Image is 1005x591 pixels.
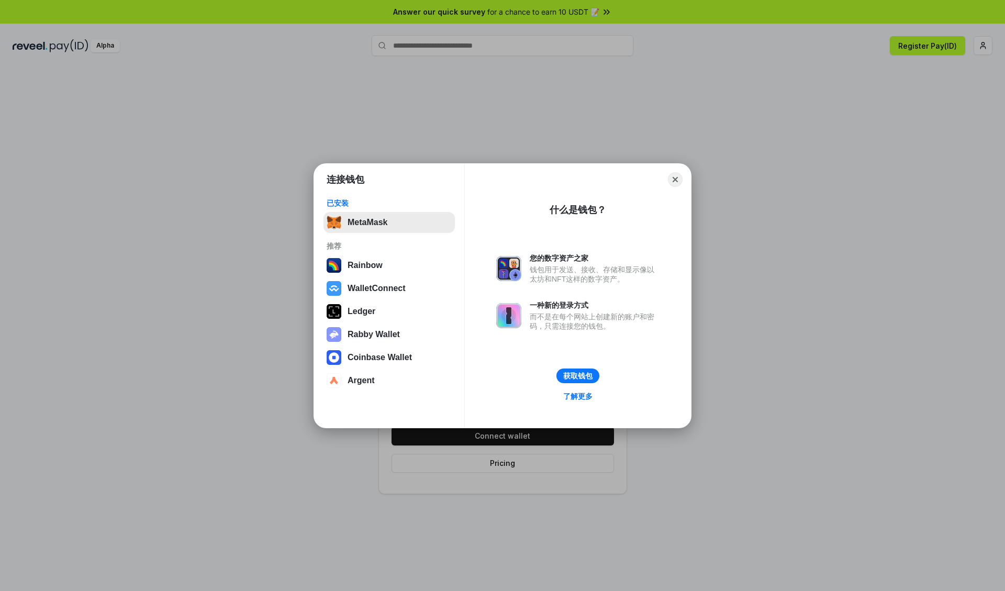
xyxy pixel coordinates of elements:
[348,353,412,362] div: Coinbase Wallet
[327,327,341,342] img: svg+xml,%3Csvg%20xmlns%3D%22http%3A%2F%2Fwww.w3.org%2F2000%2Fsvg%22%20fill%3D%22none%22%20viewBox...
[348,284,406,293] div: WalletConnect
[550,204,606,216] div: 什么是钱包？
[348,307,375,316] div: Ledger
[348,218,387,227] div: MetaMask
[530,312,660,331] div: 而不是在每个网站上创建新的账户和密码，只需连接您的钱包。
[327,350,341,365] img: svg+xml,%3Csvg%20width%3D%2228%22%20height%3D%2228%22%20viewBox%3D%220%200%2028%2028%22%20fill%3D...
[323,301,455,322] button: Ledger
[530,300,660,310] div: 一种新的登录方式
[323,255,455,276] button: Rainbow
[348,376,375,385] div: Argent
[348,330,400,339] div: Rabby Wallet
[327,241,452,251] div: 推荐
[327,281,341,296] img: svg+xml,%3Csvg%20width%3D%2228%22%20height%3D%2228%22%20viewBox%3D%220%200%2028%2028%22%20fill%3D...
[323,324,455,345] button: Rabby Wallet
[323,212,455,233] button: MetaMask
[496,303,521,328] img: svg+xml,%3Csvg%20xmlns%3D%22http%3A%2F%2Fwww.w3.org%2F2000%2Fsvg%22%20fill%3D%22none%22%20viewBox...
[327,173,364,186] h1: 连接钱包
[327,373,341,388] img: svg+xml,%3Csvg%20width%3D%2228%22%20height%3D%2228%22%20viewBox%3D%220%200%2028%2028%22%20fill%3D...
[348,261,383,270] div: Rainbow
[327,215,341,230] img: svg+xml,%3Csvg%20fill%3D%22none%22%20height%3D%2233%22%20viewBox%3D%220%200%2035%2033%22%20width%...
[327,198,452,208] div: 已安装
[530,265,660,284] div: 钱包用于发送、接收、存储和显示像以太坊和NFT这样的数字资产。
[323,347,455,368] button: Coinbase Wallet
[563,371,593,381] div: 获取钱包
[563,392,593,401] div: 了解更多
[327,258,341,273] img: svg+xml,%3Csvg%20width%3D%22120%22%20height%3D%22120%22%20viewBox%3D%220%200%20120%20120%22%20fil...
[557,389,599,403] a: 了解更多
[530,253,660,263] div: 您的数字资产之家
[323,278,455,299] button: WalletConnect
[556,369,599,383] button: 获取钱包
[496,256,521,281] img: svg+xml,%3Csvg%20xmlns%3D%22http%3A%2F%2Fwww.w3.org%2F2000%2Fsvg%22%20fill%3D%22none%22%20viewBox...
[323,370,455,391] button: Argent
[327,304,341,319] img: svg+xml,%3Csvg%20xmlns%3D%22http%3A%2F%2Fwww.w3.org%2F2000%2Fsvg%22%20width%3D%2228%22%20height%3...
[668,172,683,187] button: Close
